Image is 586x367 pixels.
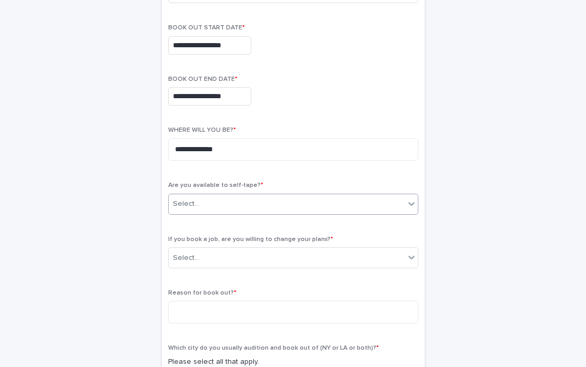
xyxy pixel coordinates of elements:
span: WHERE WILL YOU BE? [168,127,236,133]
span: Reason for book out? [168,290,237,296]
div: Select... [173,198,199,209]
span: BOOK OUT END DATE [168,76,238,82]
span: If you book a job, are you willing to change your plans? [168,236,333,243]
span: Which city do you usually audition and book out of (NY or LA or both)? [168,345,379,351]
span: Are you available to self-tape? [168,182,263,188]
span: BOOK OUT START DATE [168,25,245,31]
div: Select... [173,253,199,264]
